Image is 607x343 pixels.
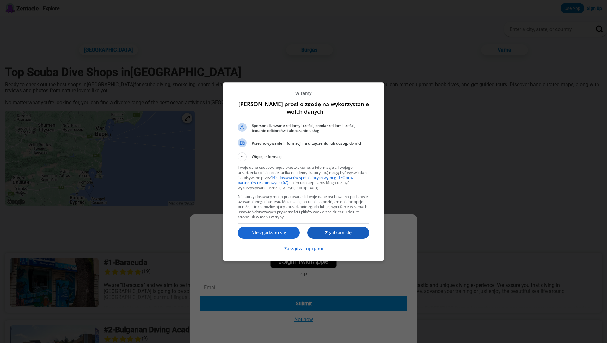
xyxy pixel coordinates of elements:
[238,230,300,236] p: Nie zgadzam się
[238,152,369,161] button: Więcej informacji
[223,82,384,261] div: Witryna prosi o zgodę na wykorzystanie Twoich danych
[307,227,369,239] button: Zgadzam się
[238,175,354,185] a: 142 dostawców spełniających wymogi TFC oraz partnerów reklamowych (67)
[238,100,369,115] h1: [PERSON_NAME] prosi o zgodę na wykorzystanie Twoich danych
[252,141,369,146] span: Przechowywanie informacji na urządzeniu lub dostęp do nich
[252,154,282,161] span: Więcej informacji
[238,194,369,219] p: Niektórzy dostawcy mogą przetwarzać Twoje dane osobowe na podstawie uzasadnionego interesu. Możes...
[238,90,369,96] p: Witamy
[238,227,300,239] button: Nie zgadzam się
[284,242,323,256] button: Zarządzaj opcjami
[284,245,323,252] p: Zarządzaj opcjami
[307,230,369,236] p: Zgadzam się
[252,123,369,133] span: Spersonalizowane reklamy i treści, pomiar reklam i treści, badanie odbiorców i ulepszanie usług
[238,165,369,190] p: Twoje dane osobowe będą przetwarzane, a informacje z Twojego urządzenia (pliki cookie, unikalne i...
